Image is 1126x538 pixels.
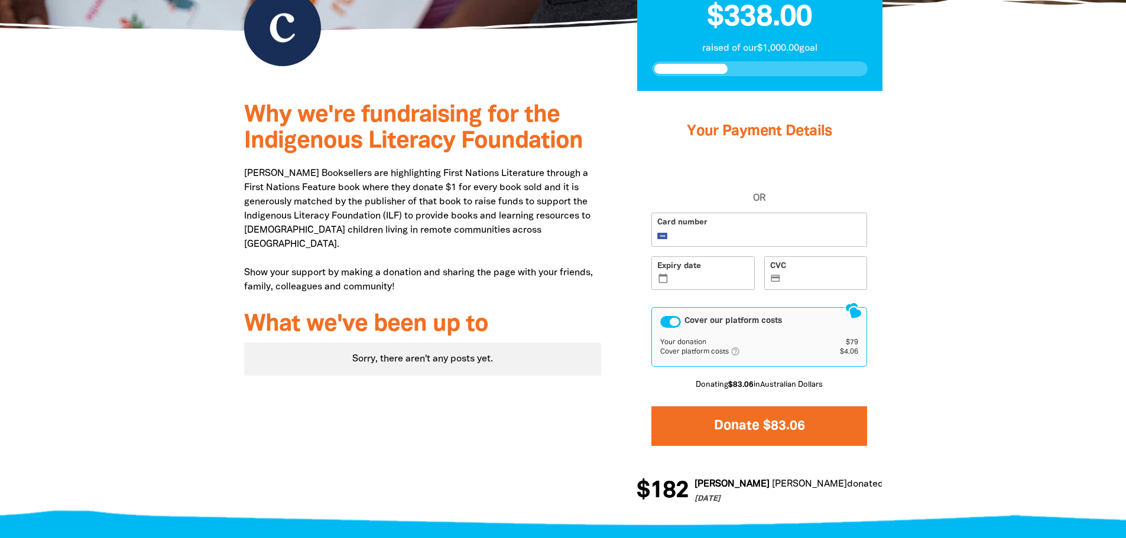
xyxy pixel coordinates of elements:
span: $182 [636,480,688,503]
i: help_outlined [731,347,749,356]
span: OR [651,191,867,206]
div: Donation stream [637,472,882,510]
p: raised of our $1,000.00 goal [652,41,868,56]
img: Visa [657,233,668,239]
p: [PERSON_NAME] Booksellers are highlighting First Nations Literature through a First Nations Featu... [244,167,602,294]
iframe: PayPal-paypal [651,165,867,191]
iframe: Secure CVC input frame [784,275,862,285]
td: $79 [822,338,859,347]
span: donated to [846,480,894,488]
td: $4.06 [822,347,859,357]
p: [DATE] [694,494,1116,506]
button: Cover our platform costs [660,316,681,328]
span: Why we're fundraising for the Indigenous Literacy Foundation [244,105,583,152]
i: credit_card [770,273,781,284]
div: Sorry, there aren't any posts yet. [244,343,602,376]
h3: Your Payment Details [651,108,867,155]
div: Paginated content [244,343,602,376]
td: Cover platform costs [660,347,822,357]
td: Your donation [660,338,822,347]
em: [PERSON_NAME] [771,480,846,488]
iframe: Secure expiration date input frame [671,275,749,285]
iframe: Secure card number input frame [671,231,861,241]
em: [PERSON_NAME] [694,480,769,488]
p: Donating in Australian Dollars [651,380,867,392]
i: calendar_today [658,273,669,284]
b: $83.06 [728,382,754,389]
span: $338.00 [707,4,812,31]
button: Donate $83.06 [651,406,867,446]
h3: What we've been up to [244,312,602,338]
